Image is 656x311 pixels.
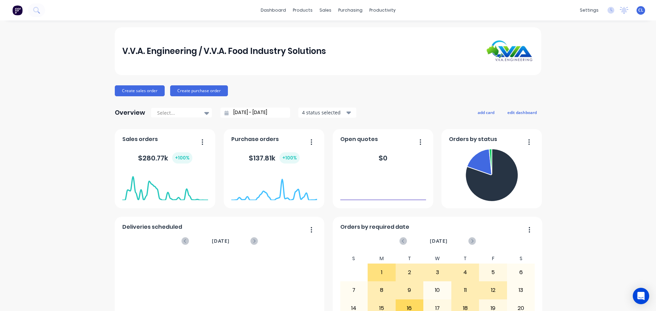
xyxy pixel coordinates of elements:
a: dashboard [257,5,289,15]
span: Purchase orders [231,135,279,143]
div: $ 280.77k [138,152,192,164]
div: 12 [479,282,507,299]
span: Open quotes [340,135,378,143]
div: S [507,254,535,264]
div: S [340,254,368,264]
img: Factory [12,5,23,15]
div: $ 137.81k [249,152,300,164]
button: Create sales order [115,85,165,96]
span: Sales orders [122,135,158,143]
div: 3 [424,264,451,281]
div: T [396,254,424,264]
div: 6 [507,264,535,281]
div: settings [576,5,602,15]
div: Overview [115,106,145,119]
button: edit dashboard [503,108,541,117]
div: purchasing [335,5,366,15]
div: Open Intercom Messenger [633,288,649,304]
div: + 100 % [172,152,192,164]
div: M [368,254,396,264]
span: Orders by status [449,135,497,143]
div: + 100 % [279,152,300,164]
div: sales [316,5,335,15]
div: productivity [366,5,399,15]
div: 13 [507,282,535,299]
div: V.V.A. Engineering / V.V.A. Food Industry Solutions [122,44,326,58]
span: Deliveries scheduled [122,223,182,231]
button: 4 status selected [298,108,356,118]
button: Create purchase order [170,85,228,96]
div: 10 [424,282,451,299]
span: [DATE] [430,237,448,245]
div: products [289,5,316,15]
div: 7 [340,282,368,299]
div: 2 [396,264,423,281]
div: 4 status selected [302,109,345,116]
span: CL [638,7,643,13]
div: 5 [479,264,507,281]
div: 11 [452,282,479,299]
div: 9 [396,282,423,299]
div: F [479,254,507,264]
div: T [451,254,479,264]
div: W [423,254,451,264]
div: 1 [368,264,395,281]
div: 4 [452,264,479,281]
button: add card [473,108,499,117]
div: $ 0 [379,153,387,163]
span: [DATE] [212,237,230,245]
img: V.V.A. Engineering / V.V.A. Food Industry Solutions [486,40,534,62]
div: 8 [368,282,395,299]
